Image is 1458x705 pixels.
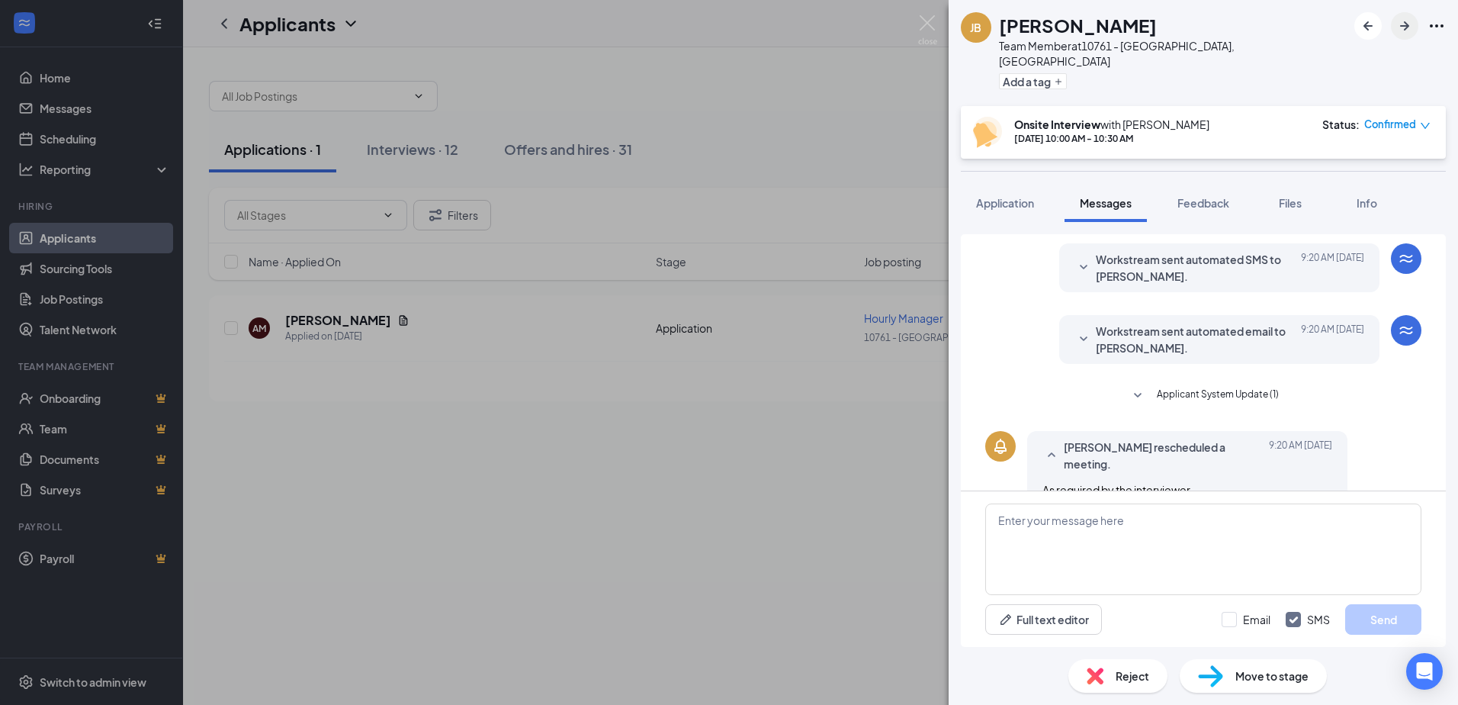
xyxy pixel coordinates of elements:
[1359,17,1377,35] svg: ArrowLeftNew
[1301,323,1364,356] span: [DATE] 9:20 AM
[1074,259,1093,277] svg: SmallChevronDown
[1427,17,1446,35] svg: Ellipses
[1322,117,1360,132] div: Status :
[1364,117,1416,132] span: Confirmed
[1014,117,1100,131] b: Onsite Interview
[1269,439,1332,472] span: [DATE] 9:20 AM
[999,73,1067,89] button: PlusAdd a tag
[970,20,981,35] div: JB
[1406,653,1443,690] div: Open Intercom Messenger
[1080,196,1132,210] span: Messages
[998,612,1013,627] svg: Pen
[999,12,1157,38] h1: [PERSON_NAME]
[1129,387,1147,405] svg: SmallChevronDown
[991,437,1010,456] svg: Bell
[1064,439,1264,472] span: [PERSON_NAME] rescheduled a meeting.
[1074,330,1093,349] svg: SmallChevronDown
[1116,668,1149,684] span: Reject
[1279,196,1302,210] span: Files
[1345,604,1421,635] button: Send
[1042,483,1193,497] span: As required by the interviewer.
[1096,323,1296,356] span: Workstream sent automated email to [PERSON_NAME].
[1235,668,1309,684] span: Move to stage
[1391,12,1418,40] button: ArrowRight
[976,196,1034,210] span: Application
[1129,387,1279,405] button: SmallChevronDownApplicant System Update (1)
[1395,17,1414,35] svg: ArrowRight
[1014,132,1209,145] div: [DATE] 10:00 AM - 10:30 AM
[1354,12,1382,40] button: ArrowLeftNew
[1014,117,1209,132] div: with [PERSON_NAME]
[999,38,1347,69] div: Team Member at 10761 - [GEOGRAPHIC_DATA], [GEOGRAPHIC_DATA]
[1042,446,1061,465] svg: SmallChevronUp
[985,604,1102,635] button: Full text editorPen
[1397,249,1415,268] svg: WorkstreamLogo
[1177,196,1229,210] span: Feedback
[1157,387,1279,405] span: Applicant System Update (1)
[1301,251,1364,285] span: [DATE] 9:20 AM
[1096,251,1296,285] span: Workstream sent automated SMS to [PERSON_NAME].
[1397,321,1415,340] svg: WorkstreamLogo
[1420,121,1431,131] span: down
[1054,77,1063,86] svg: Plus
[1357,196,1377,210] span: Info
